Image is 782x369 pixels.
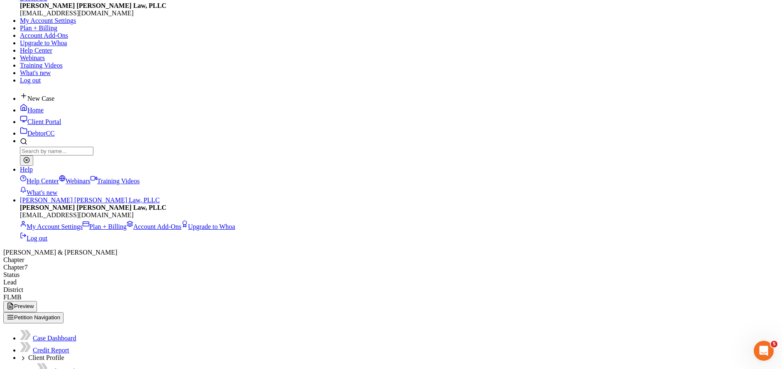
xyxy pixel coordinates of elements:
strong: [PERSON_NAME] [PERSON_NAME] Law, PLLC [20,2,166,9]
a: Log out [20,77,41,84]
a: Webinars [59,177,90,184]
span: Client Profile [28,354,64,361]
a: Case Dashboard [33,335,76,342]
a: Plan + Billing [20,24,57,32]
a: Log out [20,235,47,242]
button: Preview [3,301,37,312]
a: Account Add-Ons [20,32,68,39]
a: My Account Settings [20,17,76,24]
div: Status [3,271,779,279]
a: What's new [20,189,57,196]
span: [EMAIL_ADDRESS][DOMAIN_NAME] [20,211,134,218]
a: Credit Report [33,347,69,354]
span: [PERSON_NAME] & [PERSON_NAME] [3,249,117,256]
button: Petition Navigation [3,312,64,323]
a: [PERSON_NAME] [PERSON_NAME] Law, PLLC [20,197,160,204]
a: What's new [20,69,51,76]
strong: [PERSON_NAME] [PERSON_NAME] Law, PLLC [20,204,166,211]
a: My Account Settings [20,223,83,230]
a: Help [20,166,33,173]
iframe: Intercom live chat [754,341,774,361]
span: 5 [771,341,777,347]
a: Home [20,107,44,114]
a: Client Portal [20,118,61,125]
div: District [3,286,779,294]
a: Help Center [20,177,59,184]
a: Help Center [20,47,52,54]
a: Upgrade to Whoa [181,223,235,230]
div: FLMB [3,294,779,301]
a: Training Videos [90,177,140,184]
a: Plan + Billing [83,223,127,230]
a: DebtorCC [20,130,55,137]
a: Training Videos [20,62,63,69]
span: New Case [27,95,54,102]
a: Webinars [20,54,45,61]
div: Help [20,173,779,197]
div: Chapter [3,256,779,264]
a: Account Add-Ons [127,223,181,230]
span: 7 [24,264,28,271]
input: Search by name... [20,147,93,155]
div: Lead [3,279,779,286]
span: [EMAIL_ADDRESS][DOMAIN_NAME] [20,10,134,17]
div: Chapter [3,264,779,271]
a: Upgrade to Whoa [20,39,67,46]
div: [PERSON_NAME] [PERSON_NAME] Law, PLLC [20,204,779,242]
